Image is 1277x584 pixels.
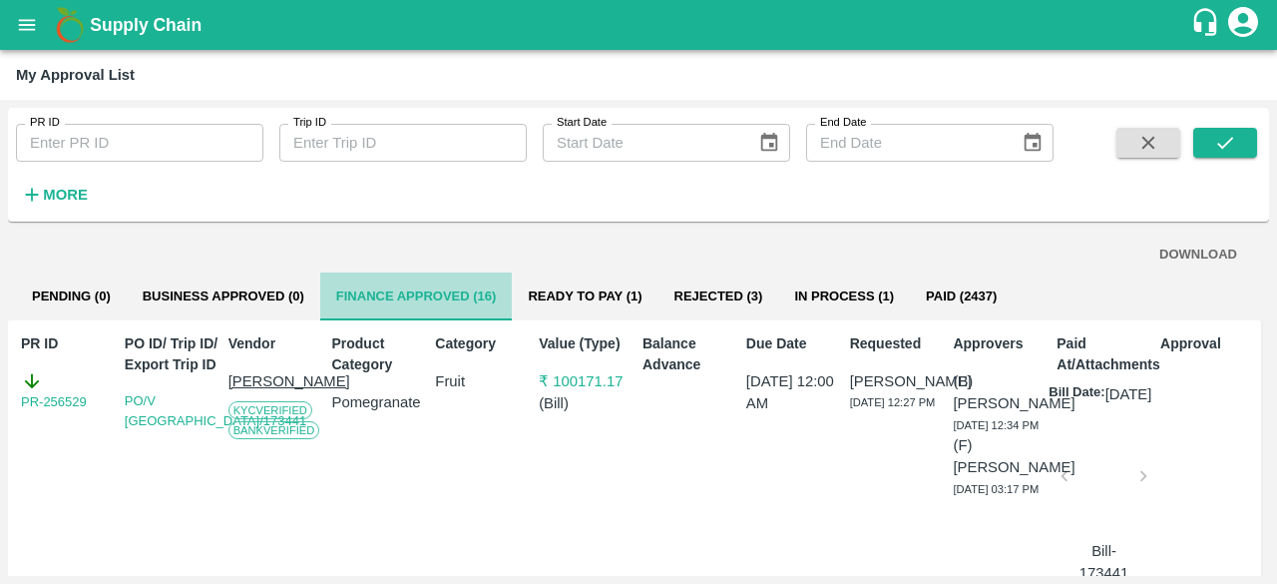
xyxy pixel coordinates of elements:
input: Start Date [543,124,742,162]
a: PO/V [GEOGRAPHIC_DATA]/173441 [125,393,306,428]
p: ₹ 100171.17 [539,370,635,392]
input: Enter Trip ID [279,124,527,162]
span: [DATE] 12:27 PM [850,396,936,408]
span: [DATE] 12:34 PM [953,419,1039,431]
p: Due Date [746,333,842,354]
label: End Date [820,115,866,131]
p: Paid At/Attachments [1057,333,1152,375]
button: Business Approved (0) [127,273,320,320]
button: Ready To Pay (1) [512,273,657,320]
img: logo [50,5,90,45]
p: Product Category [331,333,427,375]
p: Vendor [228,333,324,354]
label: PR ID [30,115,60,131]
p: Value (Type) [539,333,635,354]
span: KYC Verified [228,401,312,419]
p: Requested [850,333,946,354]
div: customer-support [1190,7,1225,43]
p: [DATE] [1105,383,1152,405]
p: Category [435,333,531,354]
a: Supply Chain [90,11,1190,39]
button: Paid (2437) [910,273,1013,320]
button: Choose date [750,124,788,162]
p: (F) [PERSON_NAME] [953,434,1049,479]
button: Rejected (3) [658,273,779,320]
span: [DATE] 03:17 PM [953,483,1039,495]
button: Finance Approved (16) [320,273,513,320]
div: My Approval List [16,62,135,88]
input: End Date [806,124,1006,162]
p: [PERSON_NAME] [228,370,324,392]
p: ( Bill ) [539,392,635,414]
span: Bank Verified [228,421,320,439]
div: account of current user [1225,4,1261,46]
p: PR ID [21,333,117,354]
strong: More [43,187,88,203]
p: [PERSON_NAME] [850,370,946,392]
button: Pending (0) [16,273,127,320]
button: In Process (1) [778,273,910,320]
p: Bill Date: [1049,383,1104,405]
p: [DATE] 12:00 AM [746,370,842,415]
button: More [16,178,93,212]
a: PR-256529 [21,392,87,412]
button: DOWNLOAD [1151,238,1245,273]
p: Fruit [435,370,531,392]
label: Trip ID [293,115,326,131]
input: Enter PR ID [16,124,263,162]
b: Supply Chain [90,15,202,35]
label: Start Date [557,115,607,131]
p: (B) [PERSON_NAME] [953,370,1049,415]
button: Choose date [1014,124,1052,162]
p: Approval [1160,333,1256,354]
p: Approvers [953,333,1049,354]
p: Balance Advance [642,333,738,375]
button: open drawer [4,2,50,48]
p: Pomegranate [331,391,427,413]
p: PO ID/ Trip ID/ Export Trip ID [125,333,220,375]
